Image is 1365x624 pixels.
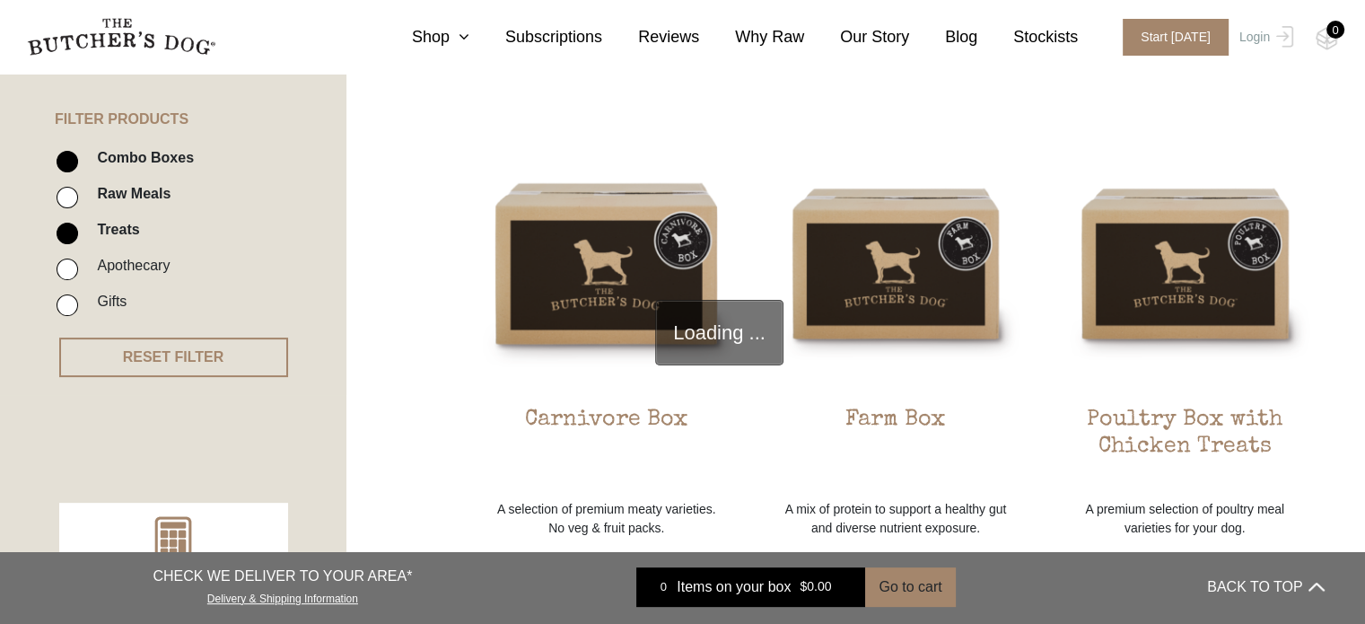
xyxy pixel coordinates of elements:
[88,217,139,242] label: Treats
[1056,500,1314,538] p: A premium selection of poultry meal varieties for your dog.
[1326,21,1344,39] div: 0
[153,566,412,587] p: CHECK WE DELIVER TO YOUR AREA*
[1207,566,1324,609] button: BACK TO TOP
[477,500,735,538] p: A selection of premium meaty varieties. No veg & fruit packs.
[1143,547,1201,574] span: 1 Review
[469,25,602,49] a: Subscriptions
[767,500,1025,538] p: A mix of protein to support a healthy gut and diverse nutrient exposure.
[767,135,1025,491] a: Farm BoxFarm Box
[767,547,926,574] button: Rated 4.9 out of 5 stars from 17 reviews. Jump to reviews.
[59,338,288,377] button: RESET FILTER
[767,407,1025,491] h2: Farm Box
[88,289,127,313] label: Gifts
[477,547,636,574] button: Rated 4.9 out of 5 stars from 27 reviews. Jump to reviews.
[767,135,1025,392] img: Farm Box
[800,580,831,594] bdi: 0.00
[854,547,926,574] span: 17 Reviews
[1105,19,1235,56] a: Start [DATE]
[88,181,171,206] label: Raw Meals
[88,145,194,170] label: Combo Boxes
[1056,407,1314,491] h2: Poultry Box with Chicken Treats
[477,135,735,392] img: Carnivore Box
[677,576,791,598] span: Items on your box
[1056,547,1201,574] button: Rated 5 out of 5 stars from 1 reviews. Jump to reviews.
[804,25,909,49] a: Our Story
[865,567,955,607] button: Go to cart
[564,547,636,574] span: 27 Reviews
[207,588,358,605] a: Delivery & Shipping Information
[655,300,783,365] div: Loading ...
[650,578,677,596] div: 0
[636,567,865,607] a: 0 Items on your box $0.00
[1056,135,1314,392] img: Poultry Box with Chicken Treats
[376,25,469,49] a: Shop
[1056,135,1314,491] a: Poultry Box with Chicken TreatsPoultry Box with Chicken Treats
[1235,19,1293,56] a: Login
[909,25,977,49] a: Blog
[977,25,1078,49] a: Stockists
[1123,19,1229,56] span: Start [DATE]
[602,25,699,49] a: Reviews
[477,135,735,491] a: Carnivore BoxCarnivore Box
[699,25,804,49] a: Why Raw
[477,407,735,491] h2: Carnivore Box
[800,580,807,594] span: $
[1316,27,1338,50] img: TBD_Cart-Empty.png
[88,253,170,277] label: Apothecary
